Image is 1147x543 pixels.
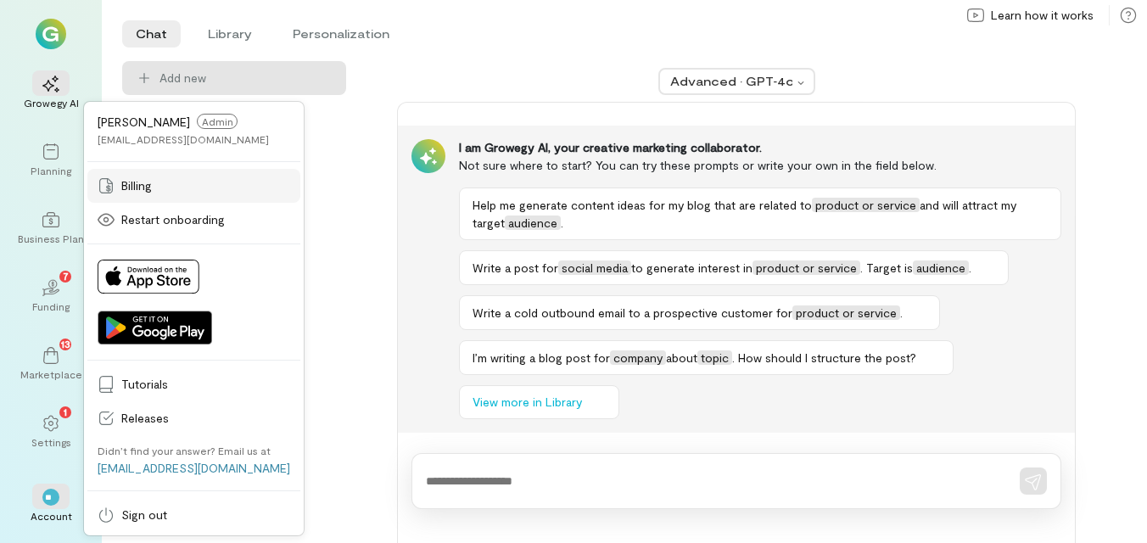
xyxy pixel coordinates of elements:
div: Business Plan [18,232,84,245]
span: to generate interest in [631,260,753,275]
a: Billing [87,169,300,203]
span: 7 [63,268,69,283]
span: audience [913,260,969,275]
a: Funding [20,266,81,327]
span: [PERSON_NAME] [98,115,190,129]
span: Sign out [121,507,290,523]
a: Sign out [87,498,300,532]
a: Business Plan [20,198,81,259]
span: Billing [121,177,290,194]
div: Didn’t find your answer? Email us at [98,444,271,457]
span: about [666,350,697,365]
span: . [900,305,903,320]
span: Releases [121,410,290,427]
span: Add new [159,70,333,87]
div: Not sure where to start? You can try these prompts or write your own in the field below. [459,156,1061,174]
span: Help me generate content ideas for my blog that are related to [473,198,812,212]
a: Marketplace [20,333,81,395]
li: Personalization [279,20,403,48]
button: Write a cold outbound email to a prospective customer forproduct or service. [459,295,940,330]
a: Restart onboarding [87,203,300,237]
span: . [969,260,971,275]
span: social media [558,260,631,275]
div: Marketplace [20,367,82,381]
span: . Target is [860,260,913,275]
span: Tutorials [121,376,290,393]
button: Help me generate content ideas for my blog that are related toproduct or serviceand will attract ... [459,188,1061,240]
li: Chat [122,20,181,48]
div: I am Growegy AI, your creative marketing collaborator. [459,139,1061,156]
a: Tutorials [87,367,300,401]
span: Admin [197,114,238,129]
span: product or service [812,198,920,212]
li: Library [194,20,266,48]
span: . [561,216,563,230]
span: topic [697,350,732,365]
a: [EMAIL_ADDRESS][DOMAIN_NAME] [98,461,290,475]
button: I’m writing a blog post forcompanyabouttopic. How should I structure the post? [459,340,954,375]
div: Account [31,509,72,523]
span: Learn how it works [991,7,1094,24]
button: Write a post forsocial mediato generate interest inproduct or service. Target isaudience. [459,250,1009,285]
div: [EMAIL_ADDRESS][DOMAIN_NAME] [98,132,269,146]
button: View more in Library [459,385,619,419]
span: View more in Library [473,394,582,411]
div: Growegy AI [24,96,79,109]
a: Growegy AI [20,62,81,123]
span: 13 [61,336,70,351]
span: Write a cold outbound email to a prospective customer for [473,305,792,320]
img: Get it on Google Play [98,311,212,344]
div: Planning [31,164,71,177]
span: . How should I structure the post? [732,350,916,365]
span: I’m writing a blog post for [473,350,610,365]
div: Funding [32,299,70,313]
span: Write a post for [473,260,558,275]
span: product or service [753,260,860,275]
span: product or service [792,305,900,320]
div: Advanced · GPT‑4o [670,73,792,90]
span: Restart onboarding [121,211,290,228]
span: 1 [64,404,67,419]
span: audience [505,216,561,230]
div: Settings [31,435,71,449]
a: Releases [87,401,300,435]
a: Planning [20,130,81,191]
img: Download on App Store [98,260,199,294]
a: Settings [20,401,81,462]
span: company [610,350,666,365]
